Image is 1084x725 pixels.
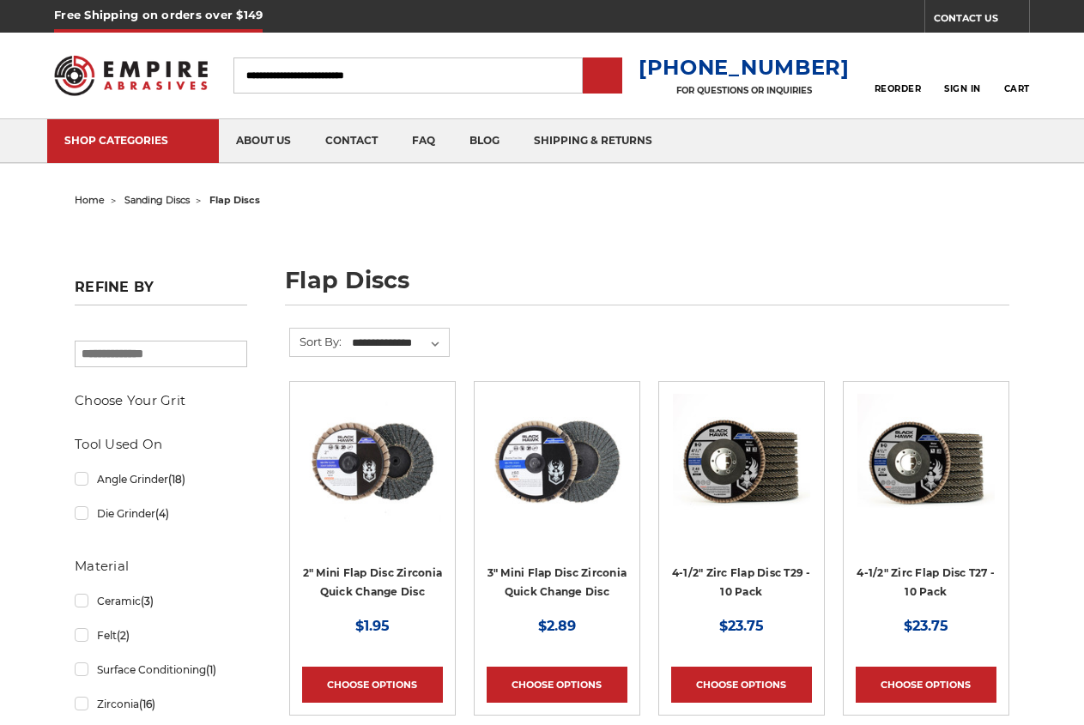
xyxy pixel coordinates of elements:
[304,394,441,531] img: Black Hawk Abrasives 2-inch Zirconia Flap Disc with 60 Grit Zirconia for Smooth Finishing
[285,269,1009,305] h1: flap discs
[290,329,342,354] label: Sort By:
[209,194,260,206] span: flap discs
[141,595,154,607] span: (3)
[302,667,443,703] a: Choose Options
[75,279,247,305] h5: Refine by
[857,394,995,531] img: Black Hawk 4-1/2" x 7/8" Flap Disc Type 27 - 10 Pack
[206,663,216,676] span: (1)
[488,394,626,531] img: BHA 3" Quick Change 60 Grit Flap Disc for Fine Grinding and Finishing
[487,394,627,535] a: BHA 3" Quick Change 60 Grit Flap Disc for Fine Grinding and Finishing
[1004,57,1030,94] a: Cart
[117,629,130,642] span: (2)
[75,498,247,529] a: Die Grinder
[349,330,449,356] select: Sort By:
[75,390,247,411] h5: Choose Your Grit
[75,689,247,719] a: Zirconia
[75,586,247,616] a: Ceramic
[355,618,390,634] span: $1.95
[124,194,190,206] a: sanding discs
[904,618,948,634] span: $23.75
[673,394,810,531] img: 4.5" Black Hawk Zirconia Flap Disc 10 Pack
[875,83,922,94] span: Reorder
[517,119,669,163] a: shipping & returns
[75,434,247,455] h5: Tool Used On
[857,566,995,599] a: 4-1/2" Zirc Flap Disc T27 - 10 Pack
[1004,83,1030,94] span: Cart
[719,618,764,634] span: $23.75
[944,83,981,94] span: Sign In
[64,134,202,147] div: SHOP CATEGORIES
[452,119,517,163] a: blog
[75,620,247,650] a: Felt
[75,655,247,685] a: Surface Conditioning
[639,55,850,80] a: [PHONE_NUMBER]
[303,566,443,599] a: 2" Mini Flap Disc Zirconia Quick Change Disc
[856,394,996,535] a: Black Hawk 4-1/2" x 7/8" Flap Disc Type 27 - 10 Pack
[395,119,452,163] a: faq
[168,473,185,486] span: (18)
[671,394,812,535] a: 4.5" Black Hawk Zirconia Flap Disc 10 Pack
[302,394,443,535] a: Black Hawk Abrasives 2-inch Zirconia Flap Disc with 60 Grit Zirconia for Smooth Finishing
[538,618,576,634] span: $2.89
[672,566,811,599] a: 4-1/2" Zirc Flap Disc T29 - 10 Pack
[75,464,247,494] a: Angle Grinder
[75,194,105,206] a: home
[487,667,627,703] a: Choose Options
[155,507,169,520] span: (4)
[139,698,155,710] span: (16)
[75,556,247,577] h5: Material
[934,9,1029,33] a: CONTACT US
[54,45,208,106] img: Empire Abrasives
[856,667,996,703] a: Choose Options
[875,57,922,94] a: Reorder
[487,566,627,599] a: 3" Mini Flap Disc Zirconia Quick Change Disc
[639,85,850,96] p: FOR QUESTIONS OR INQUIRIES
[308,119,395,163] a: contact
[585,59,620,94] input: Submit
[219,119,308,163] a: about us
[671,667,812,703] a: Choose Options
